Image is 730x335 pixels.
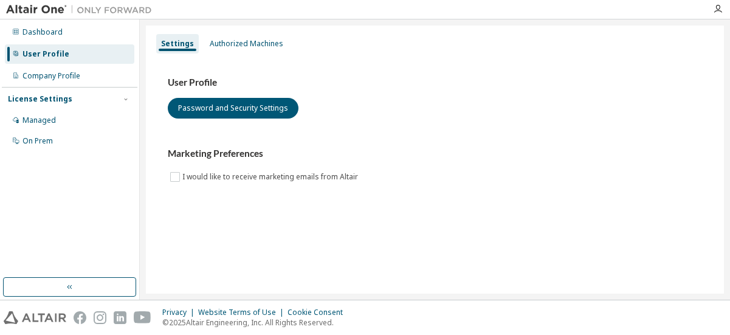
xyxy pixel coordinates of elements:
div: Privacy [162,308,198,317]
div: Website Terms of Use [198,308,288,317]
div: On Prem [22,136,53,146]
div: Authorized Machines [210,39,283,49]
div: License Settings [8,94,72,104]
img: youtube.svg [134,311,151,324]
div: Dashboard [22,27,63,37]
img: linkedin.svg [114,311,126,324]
img: Altair One [6,4,158,16]
label: I would like to receive marketing emails from Altair [182,170,360,184]
h3: User Profile [168,77,702,89]
div: User Profile [22,49,69,59]
p: © 2025 Altair Engineering, Inc. All Rights Reserved. [162,317,350,328]
h3: Marketing Preferences [168,148,702,160]
img: facebook.svg [74,311,86,324]
img: altair_logo.svg [4,311,66,324]
div: Managed [22,116,56,125]
img: instagram.svg [94,311,106,324]
div: Company Profile [22,71,80,81]
div: Settings [161,39,194,49]
button: Password and Security Settings [168,98,298,119]
div: Cookie Consent [288,308,350,317]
